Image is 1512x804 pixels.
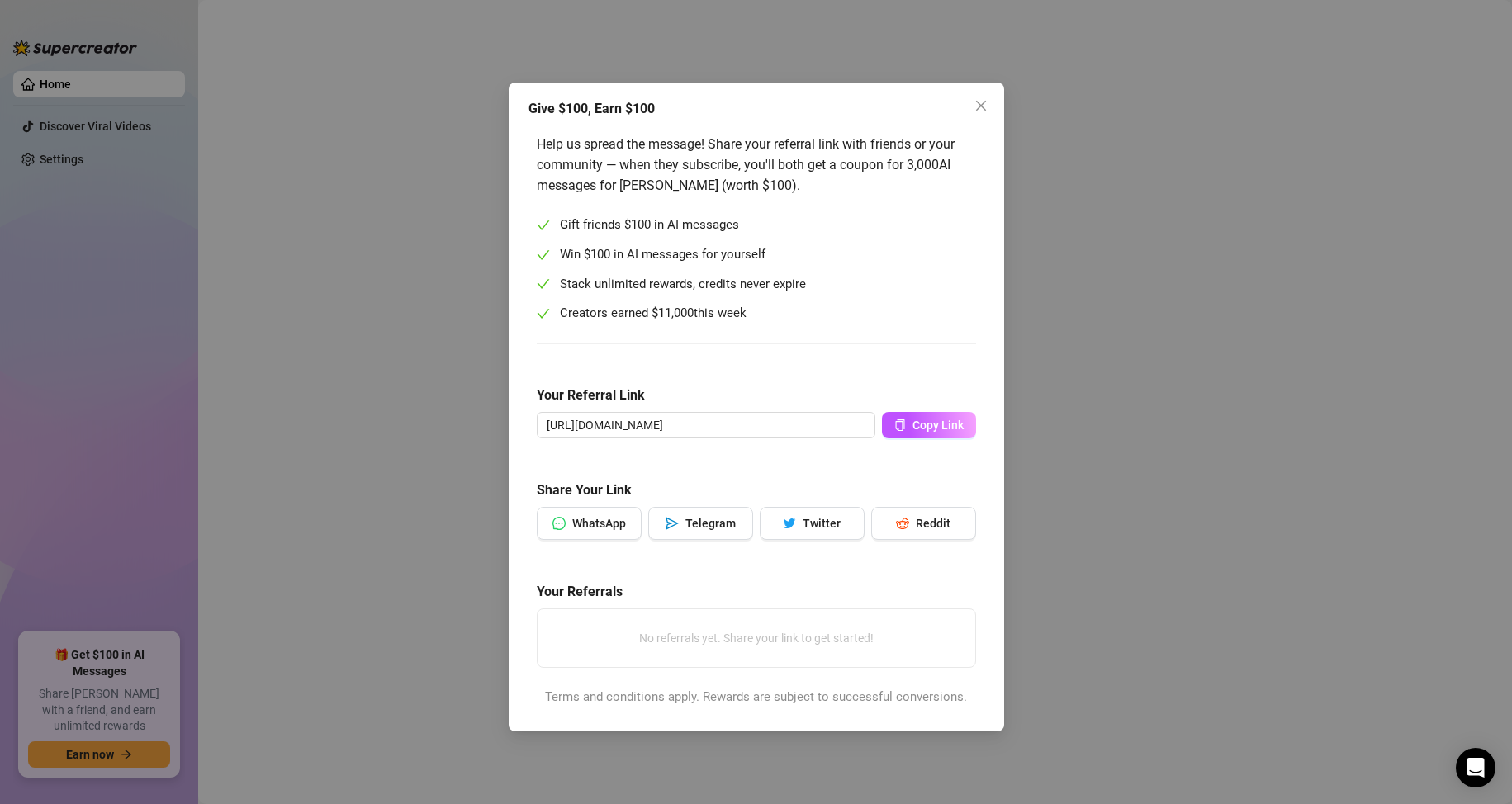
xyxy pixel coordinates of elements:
div: Give $100, Earn $100 [528,99,984,119]
h5: Your Referrals [537,582,976,602]
span: check [537,307,550,320]
span: Telegram [685,517,736,530]
button: Copy Link [882,412,976,438]
span: Stack unlimited rewards, credits never expire [560,275,806,295]
div: Help us spread the message! Share your referral link with friends or your community — when they s... [537,134,976,196]
span: copy [894,419,906,431]
span: message [552,517,566,530]
span: reddit [896,517,909,530]
button: redditReddit [871,507,976,540]
span: check [537,219,550,232]
span: Twitter [803,517,841,530]
span: close [974,99,988,112]
span: Copy Link [912,419,964,432]
h5: Your Referral Link [537,385,976,405]
span: twitter [783,517,796,530]
div: Terms and conditions apply. Rewards are subject to successful conversions. [537,688,976,707]
button: twitterTwitter [760,507,865,540]
span: Gift friends $100 in AI messages [560,215,739,235]
button: messageWhatsApp [537,507,642,540]
span: check [537,248,550,262]
button: sendTelegram [648,507,753,540]
span: Creators earned $ this week [560,304,747,324]
span: check [537,277,550,291]
button: Close [968,92,994,119]
span: Close [968,99,994,112]
span: Win $100 in AI messages for yourself [560,245,765,265]
span: send [666,517,679,530]
span: Reddit [916,517,950,530]
h5: Share Your Link [537,480,976,500]
div: No referrals yet. Share your link to get started! [544,616,969,660]
span: WhatsApp [572,517,626,530]
div: Open Intercom Messenger [1456,748,1495,787]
